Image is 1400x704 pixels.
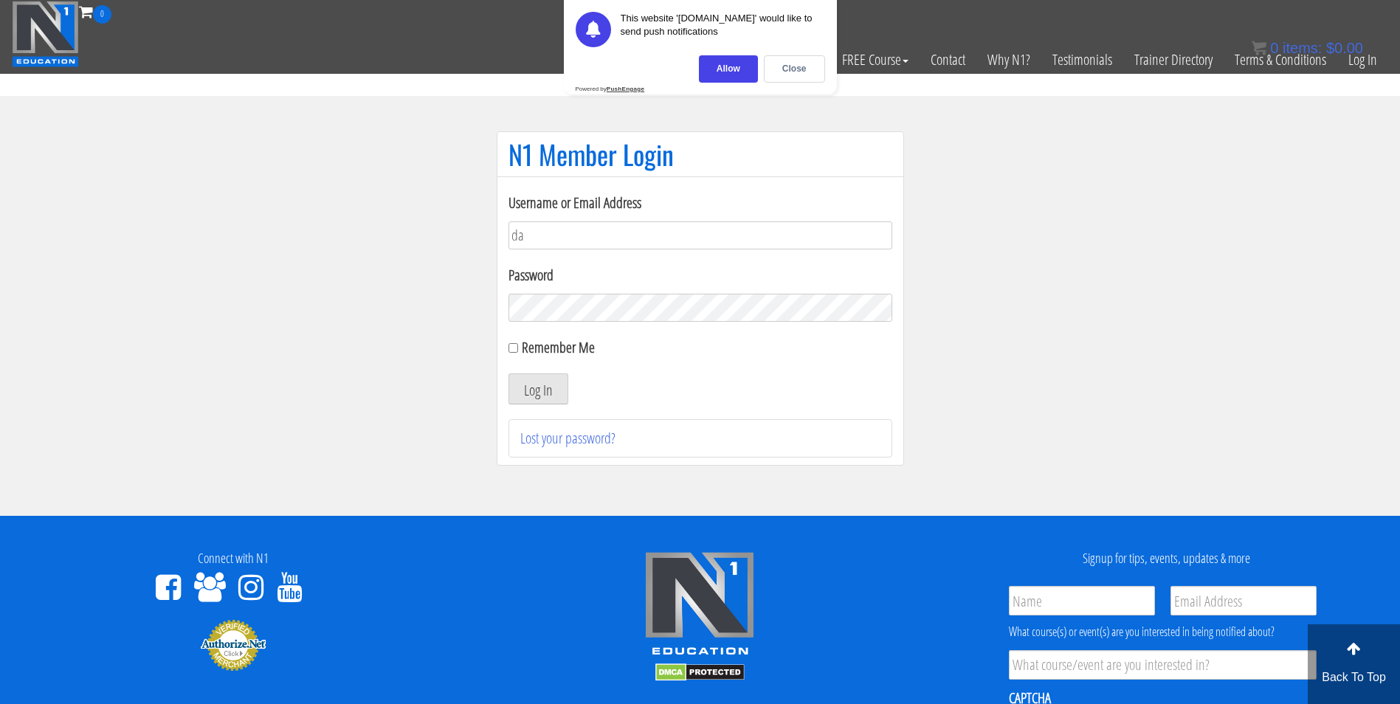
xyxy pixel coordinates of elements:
div: Close [764,55,825,83]
h4: Signup for tips, events, updates & more [945,551,1389,566]
button: Log In [508,373,568,404]
input: Name [1009,586,1155,615]
div: This website '[DOMAIN_NAME]' would like to send push notifications [621,12,825,47]
a: Log In [1337,24,1388,96]
bdi: 0.00 [1326,40,1363,56]
img: n1-education [12,1,79,67]
label: Username or Email Address [508,192,892,214]
span: items: [1283,40,1322,56]
a: 0 items: $0.00 [1252,40,1363,56]
div: Powered by [576,86,645,92]
a: Lost your password? [520,428,615,448]
img: DMCA.com Protection Status [655,663,745,681]
a: Terms & Conditions [1224,24,1337,96]
span: 0 [1270,40,1278,56]
span: 0 [93,5,111,24]
h1: N1 Member Login [508,139,892,169]
div: What course(s) or event(s) are you interested in being notified about? [1009,623,1317,641]
input: Email Address [1170,586,1317,615]
img: icon11.png [1252,41,1266,55]
div: Allow [699,55,758,83]
a: Testimonials [1041,24,1123,96]
img: n1-edu-logo [644,551,755,660]
input: What course/event are you interested in? [1009,650,1317,680]
a: 0 [79,1,111,21]
span: $ [1326,40,1334,56]
a: Contact [920,24,976,96]
strong: PushEngage [607,86,644,92]
a: Why N1? [976,24,1041,96]
img: Authorize.Net Merchant - Click to Verify [200,618,266,672]
label: Remember Me [522,337,595,357]
a: FREE Course [831,24,920,96]
label: Password [508,264,892,286]
h4: Connect with N1 [11,551,455,566]
a: Trainer Directory [1123,24,1224,96]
